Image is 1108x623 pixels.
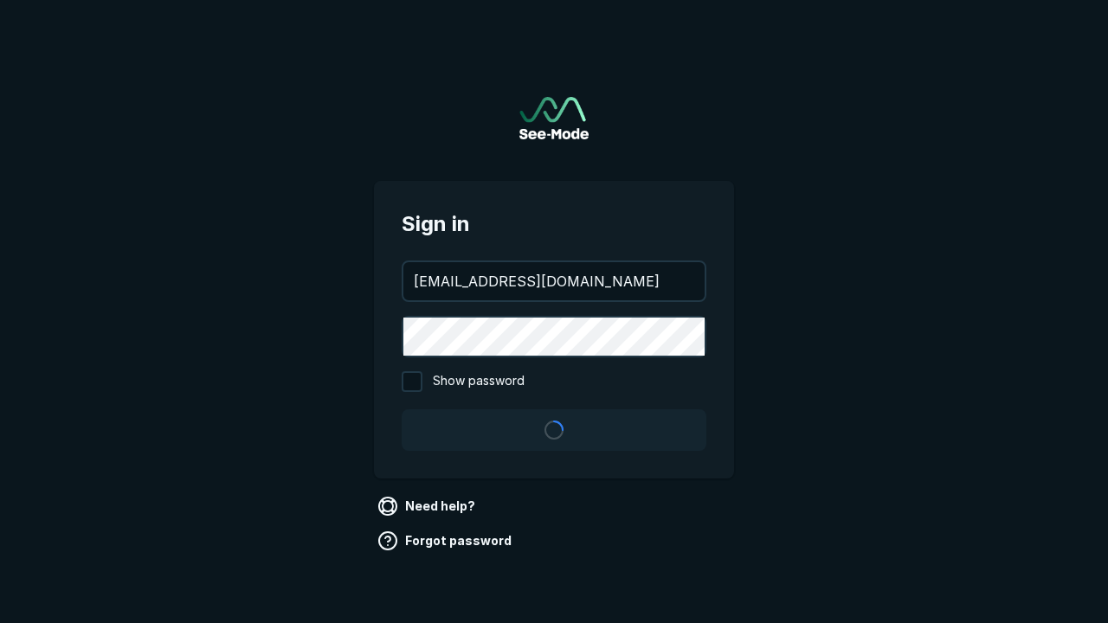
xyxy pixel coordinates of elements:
a: Go to sign in [519,97,589,139]
a: Forgot password [374,527,519,555]
span: Sign in [402,209,706,240]
input: your@email.com [403,262,705,300]
a: Need help? [374,492,482,520]
span: Show password [433,371,525,392]
img: See-Mode Logo [519,97,589,139]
